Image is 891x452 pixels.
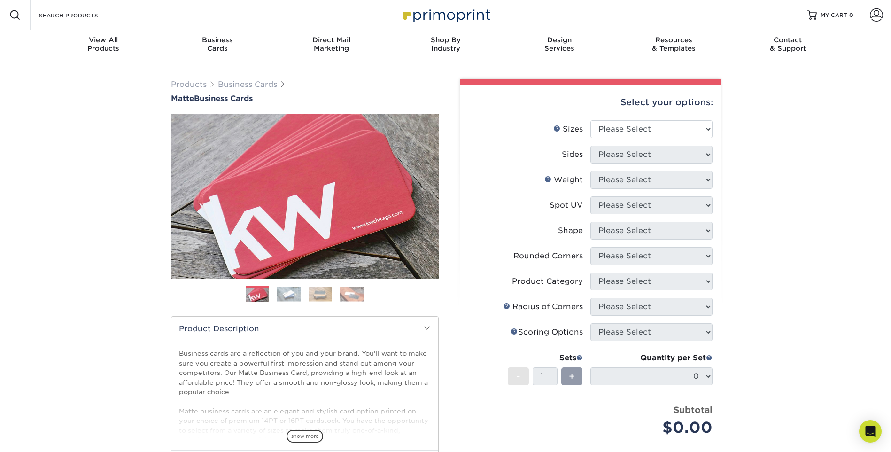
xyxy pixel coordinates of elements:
span: Shop By [388,36,503,44]
div: Spot UV [550,200,583,211]
div: Rounded Corners [513,250,583,262]
span: Contact [731,36,845,44]
div: $0.00 [597,416,713,439]
div: Open Intercom Messenger [859,420,882,443]
span: Resources [617,36,731,44]
div: Sets [508,352,583,364]
img: Business Cards 01 [246,283,269,306]
a: Resources& Templates [617,30,731,60]
span: MY CART [821,11,847,19]
div: Services [503,36,617,53]
span: 0 [849,12,853,18]
span: show more [287,430,323,443]
div: Shape [558,225,583,236]
span: + [569,369,575,383]
div: Weight [544,174,583,186]
img: Business Cards 02 [277,287,301,301]
a: Shop ByIndustry [388,30,503,60]
strong: Subtotal [674,405,713,415]
div: Sides [562,149,583,160]
img: Business Cards 04 [340,287,364,301]
div: Cards [160,36,274,53]
span: Matte [171,94,194,103]
img: Primoprint [399,5,493,25]
h1: Business Cards [171,94,439,103]
input: SEARCH PRODUCTS..... [38,9,130,21]
a: Products [171,80,207,89]
a: DesignServices [503,30,617,60]
a: MatteBusiness Cards [171,94,439,103]
a: Direct MailMarketing [274,30,388,60]
div: Products [46,36,161,53]
span: View All [46,36,161,44]
div: Radius of Corners [503,301,583,312]
a: Business Cards [218,80,277,89]
span: Business [160,36,274,44]
div: & Support [731,36,845,53]
span: Direct Mail [274,36,388,44]
h2: Product Description [171,317,438,341]
div: Marketing [274,36,388,53]
span: Design [503,36,617,44]
span: - [516,369,520,383]
div: Sizes [553,124,583,135]
div: Select your options: [468,85,713,120]
a: Contact& Support [731,30,845,60]
a: View AllProducts [46,30,161,60]
img: Matte 01 [171,62,439,330]
div: Industry [388,36,503,53]
iframe: Google Customer Reviews [2,423,80,449]
img: Business Cards 03 [309,287,332,301]
div: & Templates [617,36,731,53]
div: Product Category [512,276,583,287]
a: BusinessCards [160,30,274,60]
div: Quantity per Set [590,352,713,364]
div: Scoring Options [511,327,583,338]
